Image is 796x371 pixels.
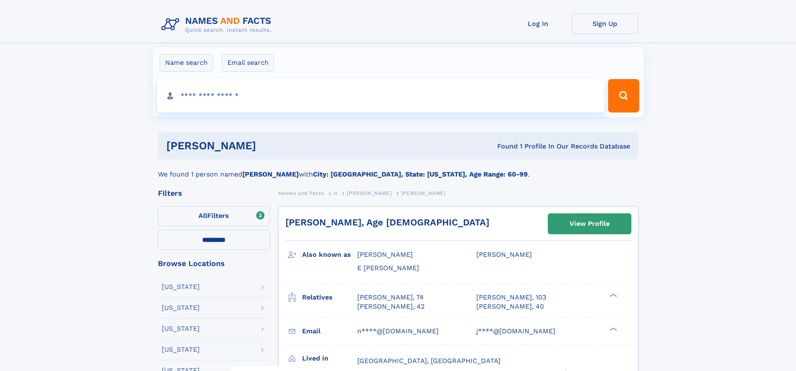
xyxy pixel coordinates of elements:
[333,188,338,198] a: H
[548,214,631,234] a: View Profile
[166,141,377,151] h1: [PERSON_NAME]
[302,290,357,304] h3: Relatives
[357,357,501,365] span: [GEOGRAPHIC_DATA], [GEOGRAPHIC_DATA]
[302,351,357,366] h3: Lived in
[158,260,270,267] div: Browse Locations
[572,13,638,34] a: Sign Up
[162,325,200,332] div: [US_STATE]
[242,170,299,178] b: [PERSON_NAME]
[357,302,425,311] a: [PERSON_NAME], 42
[158,159,638,179] div: We found 1 person named with .
[333,190,338,196] span: H
[347,190,392,196] span: [PERSON_NAME]
[198,212,207,220] span: All
[505,13,572,34] a: Log In
[608,326,618,332] div: ❯
[357,251,413,258] span: [PERSON_NAME]
[357,293,424,302] a: [PERSON_NAME], 74
[158,189,270,197] div: Filters
[476,293,546,302] a: [PERSON_NAME], 103
[157,79,605,113] input: search input
[162,346,200,353] div: [US_STATE]
[476,251,532,258] span: [PERSON_NAME]
[162,304,200,311] div: [US_STATE]
[401,190,446,196] span: [PERSON_NAME]
[357,264,419,272] span: E [PERSON_NAME]
[476,302,544,311] a: [PERSON_NAME], 40
[608,79,639,113] button: Search Button
[608,292,618,298] div: ❯
[302,324,357,338] h3: Email
[313,170,528,178] b: City: [GEOGRAPHIC_DATA], State: [US_STATE], Age Range: 60-99
[285,217,489,228] a: [PERSON_NAME], Age [DEMOGRAPHIC_DATA]
[222,54,274,72] label: Email search
[347,188,392,198] a: [PERSON_NAME]
[158,206,270,226] label: Filters
[162,284,200,290] div: [US_STATE]
[302,248,357,262] h3: Also known as
[278,188,324,198] a: Names and Facts
[376,142,630,151] div: Found 1 Profile In Our Records Database
[160,54,213,72] label: Name search
[158,13,278,36] img: Logo Names and Facts
[570,214,610,233] div: View Profile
